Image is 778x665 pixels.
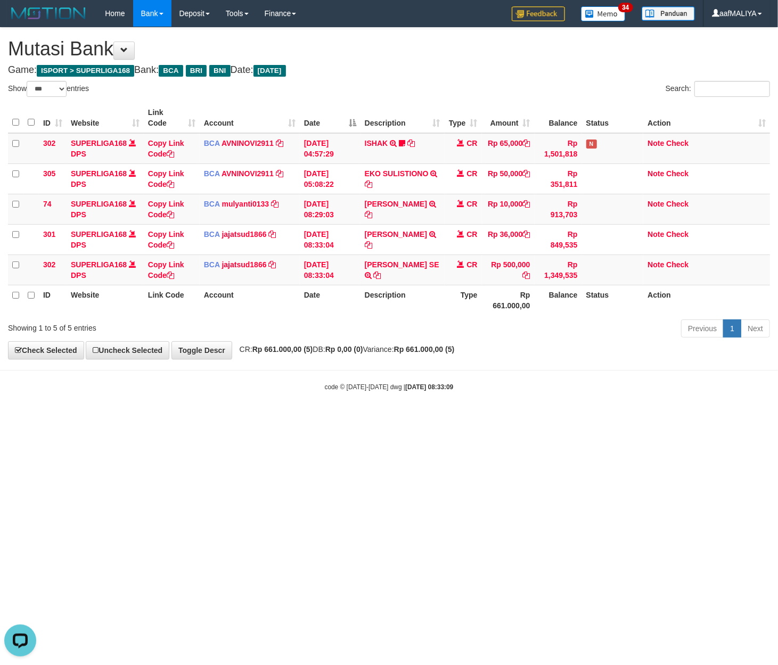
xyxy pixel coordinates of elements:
[466,200,477,208] span: CR
[300,163,361,194] td: [DATE] 05:08:22
[37,65,134,77] span: ISPORT > SUPERLIGA168
[365,230,427,239] a: [PERSON_NAME]
[27,81,67,97] select: Showentries
[67,254,144,285] td: DPS
[405,383,453,391] strong: [DATE] 08:33:09
[186,65,207,77] span: BRI
[43,139,55,147] span: 302
[148,139,184,158] a: Copy Link Code
[643,103,770,133] th: Action: activate to sort column ascending
[648,230,664,239] a: Note
[67,103,144,133] th: Website: activate to sort column ascending
[67,285,144,315] th: Website
[200,103,300,133] th: Account: activate to sort column ascending
[71,230,127,239] a: SUPERLIGA168
[407,139,415,147] a: Copy ISHAK to clipboard
[523,139,530,147] a: Copy Rp 65,000 to clipboard
[253,65,286,77] span: [DATE]
[361,285,445,315] th: Description
[204,139,220,147] span: BCA
[204,200,220,208] span: BCA
[67,194,144,224] td: DPS
[482,103,535,133] th: Amount: activate to sort column ascending
[666,81,770,97] label: Search:
[148,200,184,219] a: Copy Link Code
[71,139,127,147] a: SUPERLIGA168
[482,254,535,285] td: Rp 500,000
[394,345,455,354] strong: Rp 661.000,00 (5)
[535,285,582,315] th: Balance
[648,139,664,147] a: Note
[582,103,644,133] th: Status
[648,260,664,269] a: Note
[535,224,582,254] td: Rp 849,535
[144,103,200,133] th: Link Code: activate to sort column ascending
[694,81,770,97] input: Search:
[71,200,127,208] a: SUPERLIGA168
[723,319,741,338] a: 1
[482,224,535,254] td: Rp 36,000
[445,103,482,133] th: Type: activate to sort column ascending
[365,241,372,249] a: Copy JULIA BELDA to clipboard
[365,260,439,269] a: [PERSON_NAME] SE
[204,230,220,239] span: BCA
[523,169,530,178] a: Copy Rp 50,000 to clipboard
[466,139,477,147] span: CR
[648,169,664,178] a: Note
[43,200,52,208] span: 74
[523,271,530,280] a: Copy Rp 500,000 to clipboard
[200,285,300,315] th: Account
[325,345,363,354] strong: Rp 0,00 (0)
[648,200,664,208] a: Note
[8,38,770,60] h1: Mutasi Bank
[252,345,313,354] strong: Rp 661.000,00 (5)
[67,163,144,194] td: DPS
[535,163,582,194] td: Rp 351,811
[365,210,372,219] a: Copy DAVID LUKAS to clipboard
[39,103,67,133] th: ID: activate to sort column ascending
[43,169,55,178] span: 305
[8,318,316,333] div: Showing 1 to 5 of 5 entries
[148,230,184,249] a: Copy Link Code
[43,260,55,269] span: 302
[523,200,530,208] a: Copy Rp 10,000 to clipboard
[171,341,232,359] a: Toggle Descr
[148,260,184,280] a: Copy Link Code
[666,169,689,178] a: Check
[535,103,582,133] th: Balance
[148,169,184,188] a: Copy Link Code
[482,194,535,224] td: Rp 10,000
[445,285,482,315] th: Type
[482,285,535,315] th: Rp 661.000,00
[741,319,770,338] a: Next
[666,139,689,147] a: Check
[535,133,582,164] td: Rp 1,501,818
[209,65,230,77] span: BNI
[325,383,454,391] small: code © [DATE]-[DATE] dwg |
[365,200,427,208] a: [PERSON_NAME]
[222,200,269,208] a: mulyanti0133
[222,230,267,239] a: jajatsud1866
[71,169,127,178] a: SUPERLIGA168
[581,6,626,21] img: Button%20Memo.svg
[535,254,582,285] td: Rp 1,349,535
[666,230,689,239] a: Check
[43,230,55,239] span: 301
[582,285,644,315] th: Status
[204,260,220,269] span: BCA
[222,260,267,269] a: jajatsud1866
[618,3,633,12] span: 34
[67,224,144,254] td: DPS
[276,169,283,178] a: Copy AVNINOVI2911 to clipboard
[482,163,535,194] td: Rp 50,000
[681,319,724,338] a: Previous
[361,103,445,133] th: Description: activate to sort column ascending
[159,65,183,77] span: BCA
[71,260,127,269] a: SUPERLIGA168
[300,133,361,164] td: [DATE] 04:57:29
[300,285,361,315] th: Date
[8,81,89,97] label: Show entries
[8,5,89,21] img: MOTION_logo.png
[8,341,84,359] a: Check Selected
[268,230,276,239] a: Copy jajatsud1866 to clipboard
